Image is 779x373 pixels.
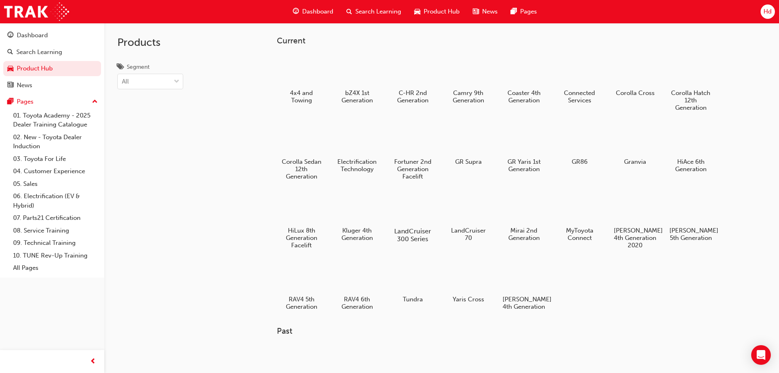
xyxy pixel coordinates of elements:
[7,82,13,89] span: news-icon
[408,3,466,20] a: car-iconProduct Hub
[332,258,382,313] a: RAV4 6th Generation
[280,296,323,310] h5: RAV4 5th Generation
[10,178,101,190] a: 05. Sales
[277,190,326,252] a: HiLux 8th Generation Facelift
[280,158,323,180] h5: Corolla Sedan 12th Generation
[10,224,101,237] a: 08. Service Training
[555,190,604,244] a: MyToyota Connect
[391,296,434,303] h5: Tundra
[614,227,657,249] h5: [PERSON_NAME] 4th Generation 2020
[10,131,101,153] a: 02. New - Toyota Dealer Induction
[558,227,601,242] h5: MyToyota Connect
[10,153,101,165] a: 03. Toyota For Life
[669,158,712,173] h5: HiAce 6th Generation
[444,121,493,168] a: GR Supra
[482,7,498,16] span: News
[499,121,548,176] a: GR Yaris 1st Generation
[666,121,715,176] a: HiAce 6th Generation
[277,52,326,107] a: 4x4 and Towing
[511,7,517,17] span: pages-icon
[10,109,101,131] a: 01. Toyota Academy - 2025 Dealer Training Catalogue
[293,7,299,17] span: guage-icon
[336,227,379,242] h5: Kluger 4th Generation
[447,296,490,303] h5: Yaris Cross
[90,357,96,367] span: prev-icon
[17,81,32,90] div: News
[7,65,13,72] span: car-icon
[503,89,546,104] h5: Coaster 4th Generation
[92,97,98,107] span: up-icon
[3,94,101,109] button: Pages
[117,64,123,71] span: tags-icon
[7,98,13,106] span: pages-icon
[346,7,352,17] span: search-icon
[444,52,493,107] a: Camry 9th Generation
[280,89,323,104] h5: 4x4 and Towing
[447,227,490,242] h5: LandCruiser 70
[10,190,101,212] a: 06. Electrification (EV & Hybrid)
[614,158,657,165] h5: Granvia
[558,89,601,104] h5: Connected Services
[444,258,493,306] a: Yaris Cross
[332,121,382,176] a: Electrification Technology
[117,36,183,49] h2: Products
[336,158,379,173] h5: Electrification Technology
[503,158,546,173] h5: GR Yaris 1st Generation
[390,227,435,243] h5: LandCruiser 300 Series
[388,52,437,107] a: C-HR 2nd Generation
[499,258,548,313] a: [PERSON_NAME] 4th Generation
[424,7,460,16] span: Product Hub
[286,3,340,20] a: guage-iconDashboard
[388,121,437,183] a: Fortuner 2nd Generation Facelift
[10,262,101,274] a: All Pages
[447,89,490,104] h5: Camry 9th Generation
[10,212,101,224] a: 07. Parts21 Certification
[277,121,326,183] a: Corolla Sedan 12th Generation
[3,78,101,93] a: News
[763,7,772,16] span: Hd
[611,121,660,168] a: Granvia
[558,158,601,165] h5: GR86
[444,190,493,244] a: LandCruiser 70
[336,296,379,310] h5: RAV4 6th Generation
[666,52,715,114] a: Corolla Hatch 12th Generation
[332,190,382,244] a: Kluger 4th Generation
[17,31,48,40] div: Dashboard
[280,227,323,249] h5: HiLux 8th Generation Facelift
[499,52,548,107] a: Coaster 4th Generation
[751,345,771,365] div: Open Intercom Messenger
[7,49,13,56] span: search-icon
[10,237,101,249] a: 09. Technical Training
[611,190,660,252] a: [PERSON_NAME] 4th Generation 2020
[355,7,401,16] span: Search Learning
[391,89,434,104] h5: C-HR 2nd Generation
[16,47,62,57] div: Search Learning
[174,77,180,87] span: down-icon
[520,7,537,16] span: Pages
[555,52,604,107] a: Connected Services
[503,296,546,310] h5: [PERSON_NAME] 4th Generation
[4,2,69,21] img: Trak
[3,26,101,94] button: DashboardSearch LearningProduct HubNews
[122,77,129,86] div: All
[388,190,437,244] a: LandCruiser 300 Series
[391,158,434,180] h5: Fortuner 2nd Generation Facelift
[17,97,34,106] div: Pages
[340,3,408,20] a: search-iconSearch Learning
[10,249,101,262] a: 10. TUNE Rev-Up Training
[414,7,420,17] span: car-icon
[3,45,101,60] a: Search Learning
[10,165,101,178] a: 04. Customer Experience
[336,89,379,104] h5: bZ4X 1st Generation
[614,89,657,97] h5: Corolla Cross
[447,158,490,165] h5: GR Supra
[499,190,548,244] a: Mirai 2nd Generation
[611,52,660,99] a: Corolla Cross
[761,5,775,19] button: Hd
[669,227,712,242] h5: [PERSON_NAME] 5th Generation
[466,3,504,20] a: news-iconNews
[473,7,479,17] span: news-icon
[388,258,437,306] a: Tundra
